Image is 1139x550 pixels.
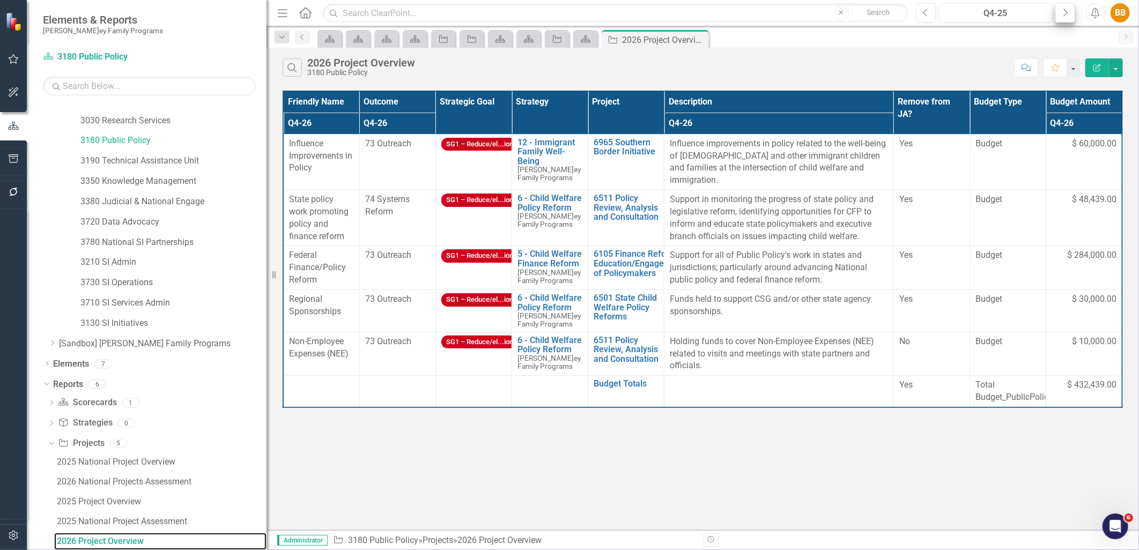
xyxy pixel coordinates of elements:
td: Double-Click to Edit [664,289,894,332]
img: ClearPoint Strategy [5,12,24,31]
td: Double-Click to Edit Right Click for Context Menu [588,376,664,407]
p: Funds held to support CSG and/or other state agency sponsorships. [670,293,888,318]
div: 0 [118,419,135,428]
a: 3030 Research Services [80,115,267,127]
span: Administrator [277,535,328,546]
a: Projects [423,535,453,545]
a: 12 - Immigrant Family Well-Being [517,138,582,166]
td: Double-Click to Edit [435,332,512,376]
button: Search [852,5,905,20]
td: Double-Click to Edit Right Click for Context Menu [512,190,588,246]
span: SG1 – Reduce/el...ion [441,194,518,207]
a: 3130 SI Initiatives [80,317,267,330]
td: Double-Click to Edit [970,332,1046,376]
td: Double-Click to Edit [283,246,359,290]
span: Yes [899,380,913,390]
span: Non-Employee Expenses (NEE) [289,336,349,359]
div: 2025 National Project Overview [57,457,267,467]
td: Double-Click to Edit [283,376,359,407]
td: Double-Click to Edit [359,289,435,332]
a: 3180 Public Policy [80,135,267,147]
span: 73 Outreach [365,336,411,346]
td: Double-Click to Edit [435,376,512,407]
td: Double-Click to Edit [664,190,894,246]
td: Double-Click to Edit Right Click for Context Menu [512,134,588,190]
span: Yes [899,194,913,204]
p: Holding funds to cover Non-Employee Expenses (NEE) related to visits and meetings with state part... [670,336,888,373]
span: $ 284,000.00 [1067,249,1116,262]
td: Double-Click to Edit [893,246,970,290]
td: Double-Click to Edit [970,246,1046,290]
td: Double-Click to Edit [359,246,435,290]
a: 6105 Finance Reform Education/Engagement of Policymakers [594,249,684,278]
div: 6 [88,380,106,389]
a: Projects [58,437,104,450]
span: [PERSON_NAME]ey Family Programs [517,165,581,182]
span: $ 48,439.00 [1072,194,1116,206]
td: Double-Click to Edit Right Click for Context Menu [588,332,664,376]
span: State policy work promoting policy and finance reform [289,194,349,241]
a: [Sandbox] [PERSON_NAME] Family Programs [59,338,267,350]
iframe: Intercom live chat [1103,514,1128,539]
td: Double-Click to Edit Right Click for Context Menu [588,289,664,332]
a: 6 - Child Welfare Policy Reform [517,194,582,212]
td: Double-Click to Edit [970,190,1046,246]
button: BB [1111,3,1130,23]
span: Budget [975,293,1040,306]
a: 3780 National SI Partnerships [80,236,267,249]
span: 73 Outreach [365,250,411,260]
span: [PERSON_NAME]ey Family Programs [517,311,581,328]
span: Yes [899,294,913,304]
td: Double-Click to Edit Right Click for Context Menu [588,246,664,290]
td: Double-Click to Edit Right Click for Context Menu [588,190,664,246]
span: $ 10,000.00 [1072,336,1116,348]
div: 2026 National Projects Assessment [57,477,267,487]
a: 2026 Project Overview [54,533,267,550]
div: 5 [110,439,127,448]
span: 73 Outreach [365,294,411,304]
div: 2026 Project Overview [57,537,267,546]
a: 3180 Public Policy [43,51,177,63]
td: Double-Click to Edit Right Click for Context Menu [512,289,588,332]
a: 3210 SI Admin [80,256,267,269]
a: Reports [53,378,83,391]
a: Elements [53,358,89,370]
span: $ 30,000.00 [1072,293,1116,306]
td: Double-Click to Edit [1046,134,1122,190]
td: Double-Click to Edit [664,246,894,290]
td: Double-Click to Edit [359,190,435,246]
td: Double-Click to Edit [893,190,970,246]
td: Double-Click to Edit [359,332,435,376]
td: Double-Click to Edit Right Click for Context Menu [512,332,588,376]
span: SG1 – Reduce/el...ion [441,293,518,307]
td: Double-Click to Edit [283,332,359,376]
div: Q4-25 [943,7,1049,20]
span: 74 Systems Reform [365,194,410,217]
td: Double-Click to Edit [664,332,894,376]
a: 2025 National Project Overview [54,454,267,471]
span: Total Budget_PublicPolicy [975,379,1040,404]
td: Double-Click to Edit [893,332,970,376]
span: Influence Improvements in Policy [289,138,352,173]
p: Support for all of Public Policy's work in states and jurisdictions; particularly around advancin... [670,249,888,286]
span: Budget [975,249,1040,262]
span: Elements & Reports [43,13,163,26]
p: Support in monitoring the progress of state policy and legislative reform, identifying opportunit... [670,194,888,242]
a: 6511 Policy Review, Analysis and Consultation [594,336,659,364]
span: Yes [899,138,913,148]
a: 3380 Judicial & National Engage [80,196,267,208]
a: 6511 Policy Review, Analysis and Consultation [594,194,659,222]
td: Double-Click to Edit [970,134,1046,190]
div: 2026 Project Overview [307,57,415,69]
a: 3190 Technical Assistance Unit [80,155,267,167]
td: Double-Click to Edit [1046,289,1122,332]
span: No [899,336,910,346]
span: [PERSON_NAME]ey Family Programs [517,212,581,228]
input: Search Below... [43,77,256,95]
a: Budget Totals [594,379,659,389]
td: Double-Click to Edit [1046,246,1122,290]
a: 6 - Child Welfare Policy Reform [517,293,582,312]
span: Regional Sponsorships [289,294,341,316]
td: Double-Click to Edit [435,134,512,190]
td: Double-Click to Edit [283,190,359,246]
